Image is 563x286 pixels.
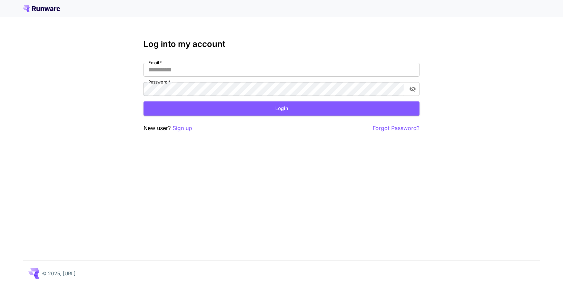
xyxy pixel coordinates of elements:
[148,79,170,85] label: Password
[172,124,192,132] button: Sign up
[42,270,76,277] p: © 2025, [URL]
[144,101,419,116] button: Login
[144,39,419,49] h3: Log into my account
[373,124,419,132] button: Forgot Password?
[144,124,192,132] p: New user?
[148,60,162,66] label: Email
[406,83,419,95] button: toggle password visibility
